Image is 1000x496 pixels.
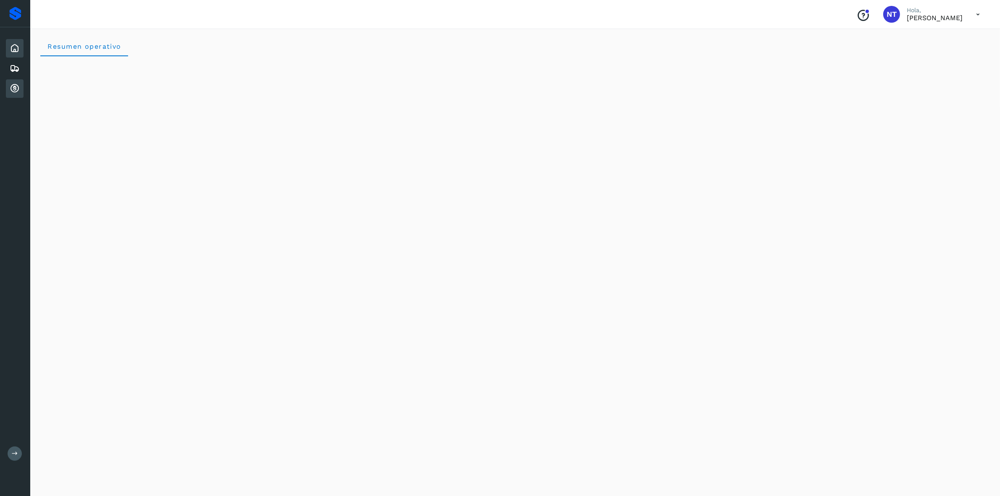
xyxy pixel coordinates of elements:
[47,42,121,50] span: Resumen operativo
[6,79,24,98] div: Cuentas por cobrar
[6,59,24,78] div: Embarques
[907,7,963,14] p: Hola,
[6,39,24,58] div: Inicio
[907,14,963,22] p: Norberto Tula Tepo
